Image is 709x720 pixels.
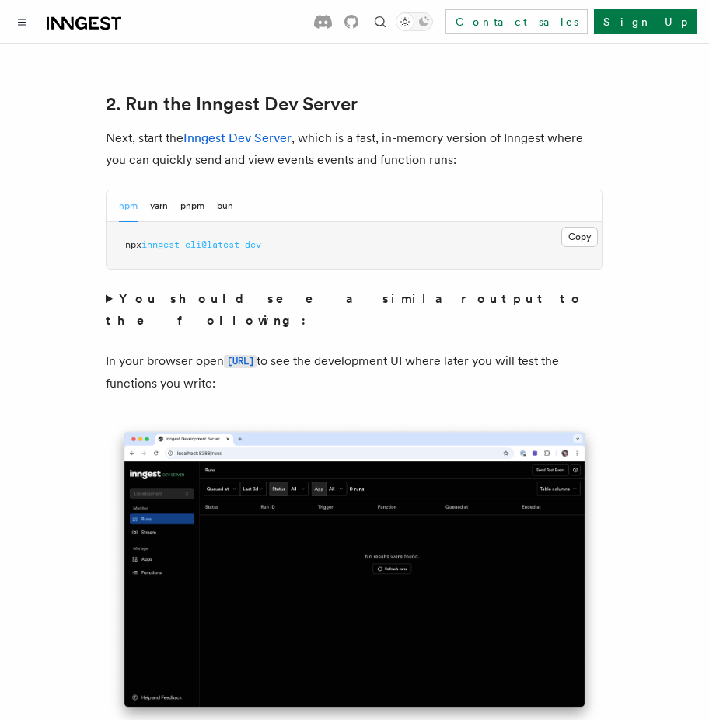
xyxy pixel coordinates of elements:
span: inngest-cli@latest [141,239,239,250]
button: bun [217,190,233,222]
summary: You should see a similar output to the following: [106,288,603,332]
a: Inngest Dev Server [183,130,292,145]
p: Next, start the , which is a fast, in-memory version of Inngest where you can quickly send and vi... [106,127,603,171]
span: npx [125,239,141,250]
button: Toggle dark mode [396,12,433,31]
button: Copy [561,227,598,247]
a: 2. Run the Inngest Dev Server [106,93,358,115]
button: pnpm [180,190,204,222]
button: yarn [150,190,168,222]
a: Contact sales [445,9,588,34]
a: Sign Up [594,9,697,34]
button: Toggle navigation [12,12,31,31]
p: In your browser open to see the development UI where later you will test the functions you write: [106,350,603,395]
span: dev [245,239,261,250]
button: Find something... [371,12,389,31]
code: [URL] [224,355,257,368]
strong: You should see a similar output to the following: [106,291,584,328]
button: npm [119,190,138,222]
a: [URL] [224,353,257,368]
